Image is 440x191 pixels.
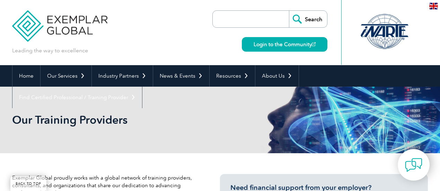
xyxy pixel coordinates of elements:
[12,65,40,87] a: Home
[405,156,422,174] img: contact-chat.png
[429,3,438,9] img: en
[242,37,327,52] a: Login to the Community
[92,65,153,87] a: Industry Partners
[12,114,303,125] h2: Our Training Providers
[153,65,209,87] a: News & Events
[289,11,327,27] input: Search
[10,176,46,191] a: BACK TO TOP
[12,47,88,54] p: Leading the way to excellence
[312,42,316,46] img: open_square.png
[12,87,142,108] a: Find Certified Professional / Training Provider
[255,65,299,87] a: About Us
[41,65,91,87] a: Our Services
[210,65,255,87] a: Resources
